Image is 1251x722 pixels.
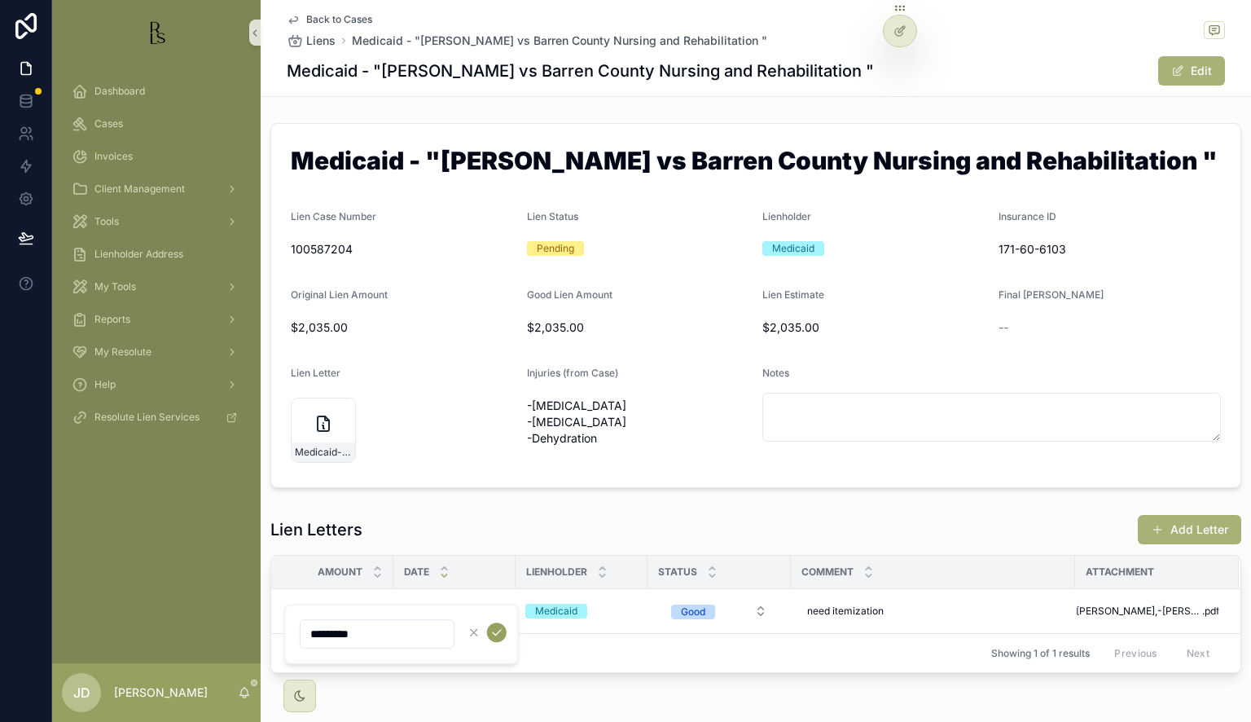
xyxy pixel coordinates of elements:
span: Lienholder [526,566,587,579]
span: Cases [94,117,123,130]
span: JD [73,683,90,702]
span: Showing 1 of 1 results [991,647,1090,660]
h1: Medicaid - "[PERSON_NAME] vs Barren County Nursing and Rehabilitation " [291,148,1221,179]
div: Pending [537,241,574,256]
h1: Medicaid - "[PERSON_NAME] vs Barren County Nursing and Rehabilitation " [287,59,874,82]
button: Select Button [658,597,780,626]
span: Attachment [1086,566,1154,579]
div: scrollable content [52,65,261,453]
div: Medicaid [772,241,814,256]
span: Injuries (from Case) [527,367,618,379]
a: Invoices [62,142,251,171]
span: Back to Cases [306,13,372,26]
span: Invoices [94,150,133,163]
p: [PERSON_NAME] [114,685,208,701]
span: Lien Estimate [762,288,824,301]
span: Original Lien Amount [291,288,388,301]
span: Medicaid-initial-lien-request-08-27-2025 [295,446,352,459]
a: My Tools [62,272,251,302]
span: Date [404,566,429,579]
span: Comment [801,566,854,579]
span: 100587204 [291,241,514,258]
a: Reports [62,305,251,334]
span: need itemization [807,605,884,618]
span: Good Lien Amount [527,288,612,301]
span: Lienholder [762,210,811,222]
span: Lien Letter [291,367,340,379]
span: $2,035.00 [527,319,750,336]
span: Liens [306,33,336,49]
a: [DATE] [403,598,506,624]
span: Insurance ID [999,210,1056,222]
a: Tools [62,207,251,236]
span: Tools [94,215,119,228]
span: [PERSON_NAME],-[PERSON_NAME]---from-Medicaid-lien-08-29-25 [1076,605,1202,618]
span: Resolute Lien Services [94,411,200,424]
a: Medicaid [525,604,638,619]
span: Client Management [94,183,185,196]
a: Cases [62,109,251,139]
span: Help [94,378,116,391]
span: Status [658,566,697,579]
a: Select Button [657,596,781,627]
a: Help [62,370,251,399]
span: Final [PERSON_NAME] [999,288,1104,301]
a: Client Management [62,174,251,204]
a: $2,035.00 [291,598,384,624]
span: Lienholder Address [94,248,183,261]
a: Back to Cases [287,13,372,26]
a: My Resolute [62,337,251,367]
span: Amount [318,566,362,579]
a: need itemization [801,598,1065,624]
span: .pdf [1202,605,1219,618]
span: My Resolute [94,346,151,359]
span: Dashboard [94,85,145,98]
button: Add Letter [1138,515,1241,544]
span: $2,035.00 [762,319,985,336]
span: -[MEDICAL_DATA] -[MEDICAL_DATA] -Dehydration [527,398,750,447]
h1: Lien Letters [270,518,362,541]
div: Good [681,605,705,619]
a: Resolute Lien Services [62,403,251,432]
a: Lienholder Address [62,240,251,269]
a: Dashboard [62,77,251,106]
a: Liens [287,33,336,49]
a: [PERSON_NAME],-[PERSON_NAME]---from-Medicaid-lien-08-29-25.pdf [1076,605,1219,618]
span: My Tools [94,280,136,293]
div: Medicaid [535,604,577,619]
img: App logo [143,20,169,46]
span: Lien Status [527,210,578,222]
span: 171-60-6103 [999,241,1222,258]
a: Medicaid - "[PERSON_NAME] vs Barren County Nursing and Rehabilitation " [352,33,767,49]
span: $2,035.00 [291,319,514,336]
span: Notes [762,367,789,379]
span: Lien Case Number [291,210,376,222]
span: -- [999,319,1008,336]
button: Edit [1158,56,1225,86]
span: Reports [94,313,130,326]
